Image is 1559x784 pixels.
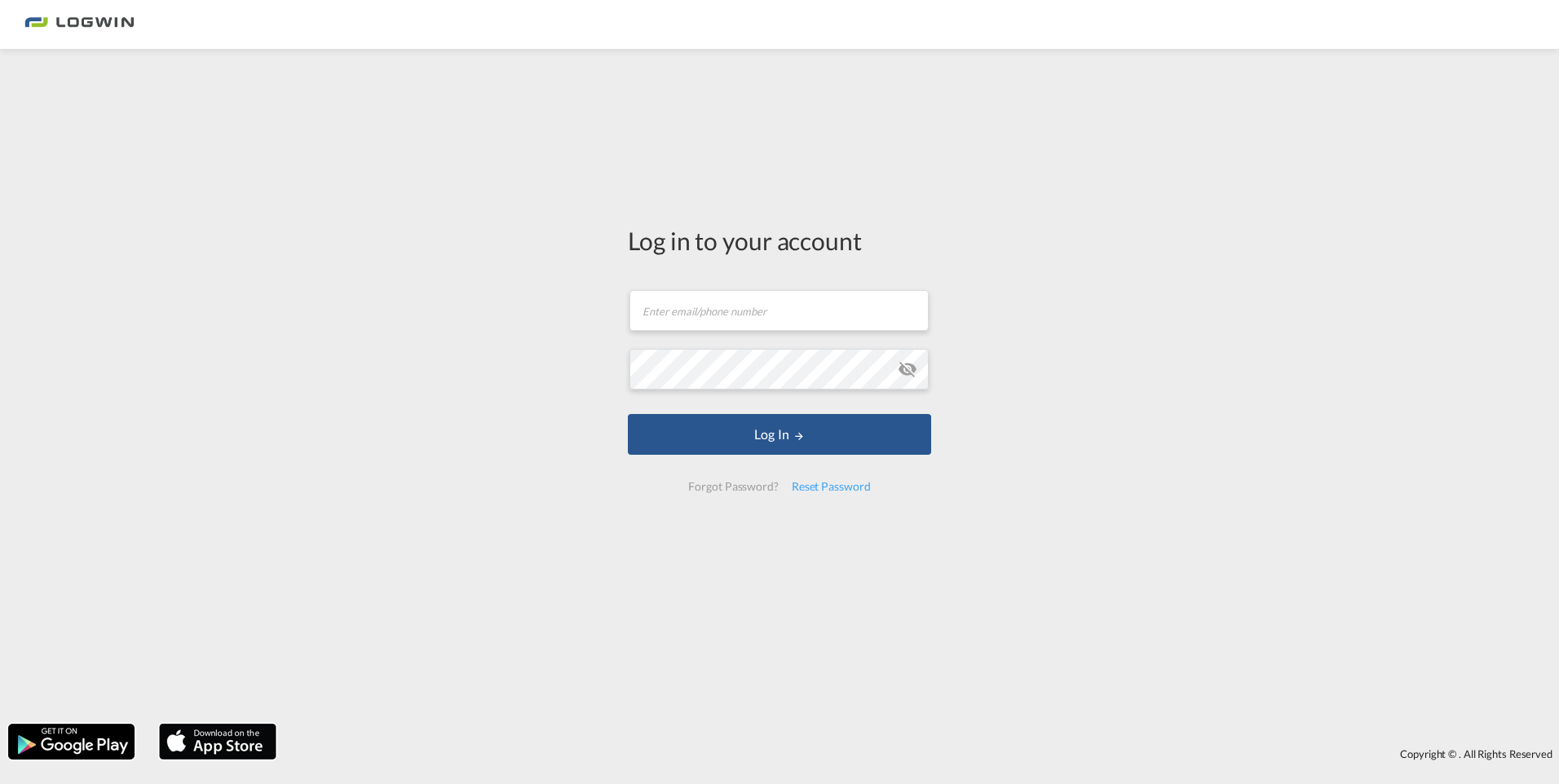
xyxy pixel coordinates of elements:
[285,740,1559,768] div: Copyright © . All Rights Reserved
[7,722,136,761] img: google.png
[24,7,135,43] img: bc73a0e0d8c111efacd525e4c8ad7d32.png
[157,722,278,761] img: apple.png
[682,472,784,501] div: Forgot Password?
[628,414,931,455] button: LOGIN
[628,223,931,258] div: Log in to your account
[785,472,877,501] div: Reset Password
[898,359,917,379] md-icon: icon-eye-off
[629,290,929,331] input: Enter email/phone number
